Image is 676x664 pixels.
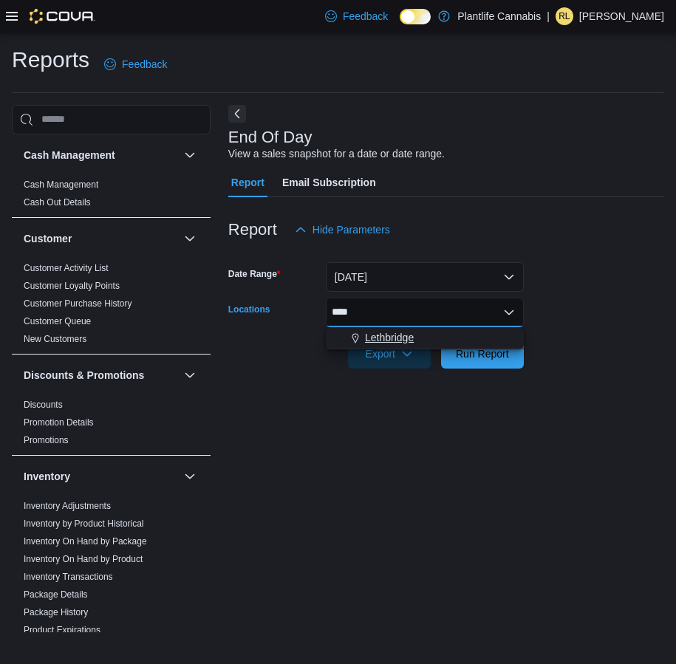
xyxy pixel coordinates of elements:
[24,553,143,565] span: Inventory On Hand by Product
[24,606,88,618] span: Package History
[24,280,120,292] span: Customer Loyalty Points
[181,468,199,485] button: Inventory
[348,339,431,369] button: Export
[24,148,178,162] button: Cash Management
[579,7,664,25] p: [PERSON_NAME]
[228,105,246,123] button: Next
[24,148,115,162] h3: Cash Management
[24,334,86,344] a: New Customers
[326,327,524,349] div: Choose from the following options
[24,501,111,511] a: Inventory Adjustments
[24,417,94,428] span: Promotion Details
[365,330,414,345] span: Lethbridge
[228,221,277,239] h3: Report
[24,262,109,274] span: Customer Activity List
[357,339,422,369] span: Export
[228,304,270,315] label: Locations
[441,339,524,369] button: Run Report
[24,469,70,484] h3: Inventory
[24,333,86,345] span: New Customers
[24,554,143,564] a: Inventory On Hand by Product
[24,197,91,208] a: Cash Out Details
[24,536,147,547] a: Inventory On Hand by Package
[12,259,211,354] div: Customer
[228,268,281,280] label: Date Range
[24,571,113,583] span: Inventory Transactions
[24,179,98,190] a: Cash Management
[30,9,95,24] img: Cova
[326,327,524,349] button: Lethbridge
[24,607,88,617] a: Package History
[228,146,445,162] div: View a sales snapshot for a date or date range.
[24,368,144,383] h3: Discounts & Promotions
[24,298,132,309] a: Customer Purchase History
[24,316,91,326] a: Customer Queue
[181,366,199,384] button: Discounts & Promotions
[12,45,89,75] h1: Reports
[282,168,376,197] span: Email Subscription
[122,57,167,72] span: Feedback
[24,535,147,547] span: Inventory On Hand by Package
[231,168,264,197] span: Report
[343,9,388,24] span: Feedback
[24,589,88,600] a: Package Details
[400,24,400,25] span: Dark Mode
[24,400,63,410] a: Discounts
[24,281,120,291] a: Customer Loyalty Points
[24,263,109,273] a: Customer Activity List
[457,7,541,25] p: Plantlife Cannabis
[24,625,100,635] a: Product Expirations
[24,435,69,445] a: Promotions
[547,7,550,25] p: |
[400,9,431,24] input: Dark Mode
[24,231,178,246] button: Customer
[503,307,515,318] button: Close list of options
[24,368,178,383] button: Discounts & Promotions
[24,399,63,411] span: Discounts
[98,49,173,79] a: Feedback
[313,222,390,237] span: Hide Parameters
[24,500,111,512] span: Inventory Adjustments
[559,7,570,25] span: RL
[556,7,573,25] div: Raeann Lukacs
[24,469,178,484] button: Inventory
[24,624,100,636] span: Product Expirations
[319,1,394,31] a: Feedback
[181,146,199,164] button: Cash Management
[181,230,199,247] button: Customer
[24,434,69,446] span: Promotions
[456,346,509,361] span: Run Report
[12,176,211,217] div: Cash Management
[24,196,91,208] span: Cash Out Details
[24,315,91,327] span: Customer Queue
[289,215,396,244] button: Hide Parameters
[24,179,98,191] span: Cash Management
[228,129,313,146] h3: End Of Day
[24,572,113,582] a: Inventory Transactions
[326,262,524,292] button: [DATE]
[24,417,94,428] a: Promotion Details
[24,518,144,529] a: Inventory by Product Historical
[12,396,211,455] div: Discounts & Promotions
[24,231,72,246] h3: Customer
